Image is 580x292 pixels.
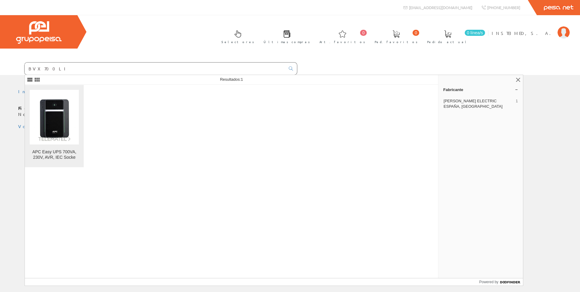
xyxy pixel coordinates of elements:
a: Fabricante [438,85,523,94]
a: INSTEIMED, S. A. [492,25,570,31]
span: Pedido actual [427,39,468,45]
span: [EMAIL_ADDRESS][DOMAIN_NAME] [409,5,472,10]
img: Grupo Peisa [16,21,62,44]
span: 1 [516,98,518,109]
span: 1 [241,77,243,82]
span: Powered by [479,279,498,285]
div: © Grupo Peisa [18,130,562,135]
span: Últimas compras [264,39,310,45]
span: 0 línea/s [465,30,485,36]
a: Volver [18,124,44,129]
div: APC Easy UPS 700VA, 230V, AVR, IEC Socke [30,149,79,160]
span: Ped. favoritos [375,39,418,45]
a: Powered by [479,278,523,286]
span: Resultados: [220,77,243,82]
span: 0 [360,30,367,36]
a: Inicio [18,89,44,94]
input: Buscar ... [25,63,285,75]
b: Ficha [18,105,37,111]
span: 0 [413,30,419,36]
span: Art. favoritos [319,39,365,45]
a: APC Easy UPS 700VA, 230V, AVR, IEC Socke APC Easy UPS 700VA, 230V, AVR, IEC Socke [25,85,84,167]
span: [PERSON_NAME] ELECTRIC ESPAÑA, [GEOGRAPHIC_DATA] [443,98,513,109]
span: Selectores [221,39,254,45]
a: 0 línea/s Pedido actual [421,25,487,47]
span: [PHONE_NUMBER] [487,5,520,10]
a: Últimas compras [258,25,313,47]
span: INSTEIMED, S. A. [492,30,555,36]
img: APC Easy UPS 700VA, 230V, AVR, IEC Socke [30,93,79,142]
p: No he encontrado ningún registro para la referencia indicada. [18,105,562,117]
a: Selectores [215,25,257,47]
